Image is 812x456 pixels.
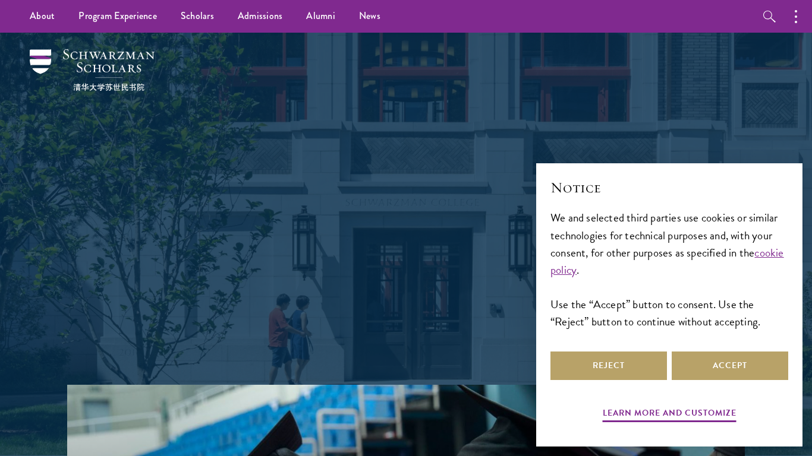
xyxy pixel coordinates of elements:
button: Accept [672,351,788,380]
img: Schwarzman Scholars [30,49,155,91]
button: Learn more and customize [603,406,737,424]
button: Reject [550,351,667,380]
a: cookie policy [550,244,784,278]
h2: Notice [550,178,788,198]
div: We and selected third parties use cookies or similar technologies for technical purposes and, wit... [550,209,788,330]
